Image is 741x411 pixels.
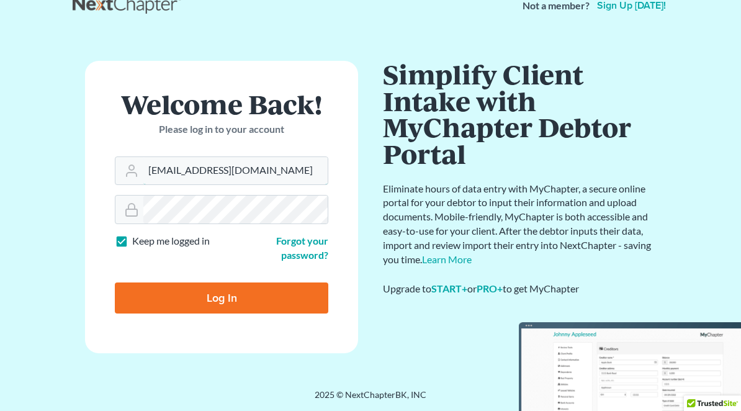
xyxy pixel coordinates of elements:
[383,61,656,167] h1: Simplify Client Intake with MyChapter Debtor Portal
[383,282,656,296] div: Upgrade to or to get MyChapter
[115,91,328,117] h1: Welcome Back!
[431,282,467,294] a: START+
[383,182,656,267] p: Eliminate hours of data entry with MyChapter, a secure online portal for your debtor to input the...
[422,253,472,265] a: Learn More
[143,157,328,184] input: Email Address
[115,122,328,137] p: Please log in to your account
[276,235,328,261] a: Forgot your password?
[115,282,328,314] input: Log In
[477,282,503,294] a: PRO+
[595,1,668,11] a: Sign up [DATE]!
[73,389,668,411] div: 2025 © NextChapterBK, INC
[132,234,210,248] label: Keep me logged in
